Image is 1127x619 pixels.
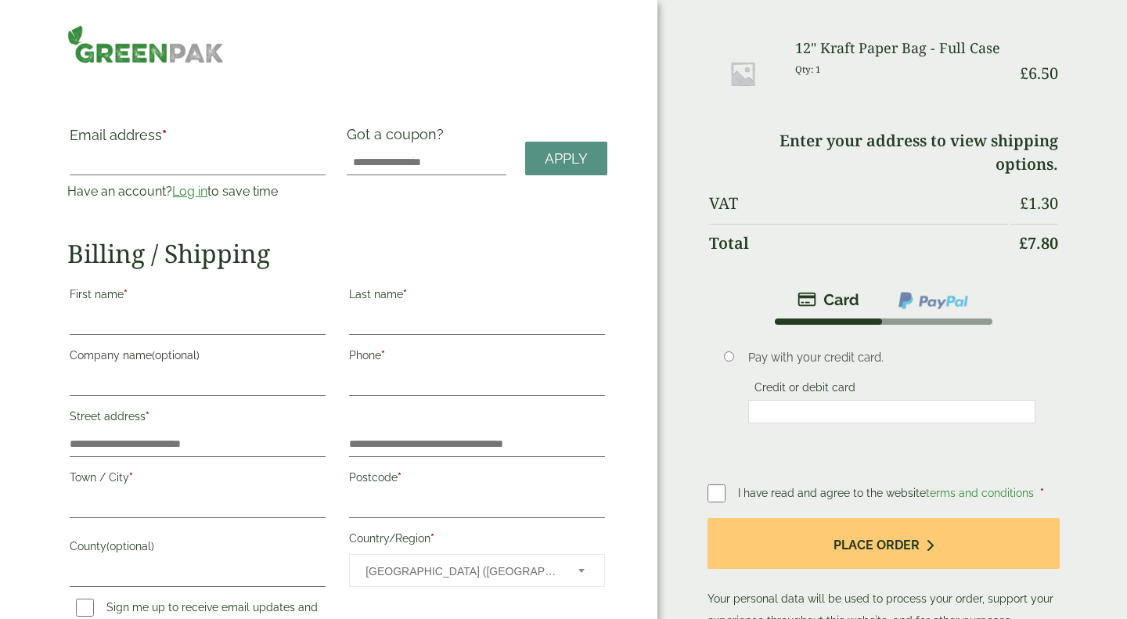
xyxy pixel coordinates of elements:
label: Street address [70,405,326,432]
a: terms and conditions [926,487,1034,499]
span: (optional) [106,540,154,552]
label: Email address [70,128,326,150]
label: Postcode [349,466,605,493]
button: Place order [708,518,1060,569]
label: Country/Region [349,527,605,554]
abbr: required [124,288,128,301]
iframe: Secure card payment input frame [753,405,1031,419]
a: Log in [172,184,207,199]
abbr: required [398,471,401,484]
abbr: required [403,288,407,301]
label: Town / City [70,466,326,493]
label: Phone [349,344,605,371]
small: Qty: 1 [795,63,821,75]
td: Enter your address to view shipping options. [709,122,1058,183]
label: Got a coupon? [347,126,450,150]
bdi: 6.50 [1020,63,1058,84]
span: £ [1019,232,1028,254]
abbr: required [381,349,385,362]
a: Apply [525,142,607,175]
abbr: required [1040,487,1044,499]
abbr: required [162,127,167,143]
label: County [70,535,326,562]
label: Last name [349,283,605,310]
abbr: required [129,471,133,484]
bdi: 7.80 [1019,232,1058,254]
span: I have read and agree to the website [738,487,1037,499]
span: (optional) [152,349,200,362]
th: VAT [709,185,1008,222]
th: Total [709,224,1008,262]
label: First name [70,283,326,310]
span: United Kingdom (UK) [365,555,557,588]
span: Apply [545,150,588,167]
h2: Billing / Shipping [67,239,607,268]
img: GreenPak Supplies [67,25,224,63]
h3: 12" Kraft Paper Bag - Full Case [795,40,1007,57]
img: Placeholder [709,40,776,107]
label: Company name [70,344,326,371]
span: £ [1020,193,1028,214]
img: stripe.png [798,290,859,309]
bdi: 1.30 [1020,193,1058,214]
p: Pay with your credit card. [748,349,1035,366]
span: Country/Region [349,554,605,587]
abbr: required [146,410,149,423]
input: Sign me up to receive email updates and news(optional) [76,599,94,617]
p: Have an account? to save time [67,182,328,201]
abbr: required [430,532,434,545]
label: Credit or debit card [748,381,862,398]
span: £ [1020,63,1028,84]
img: ppcp-gateway.png [897,290,970,311]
